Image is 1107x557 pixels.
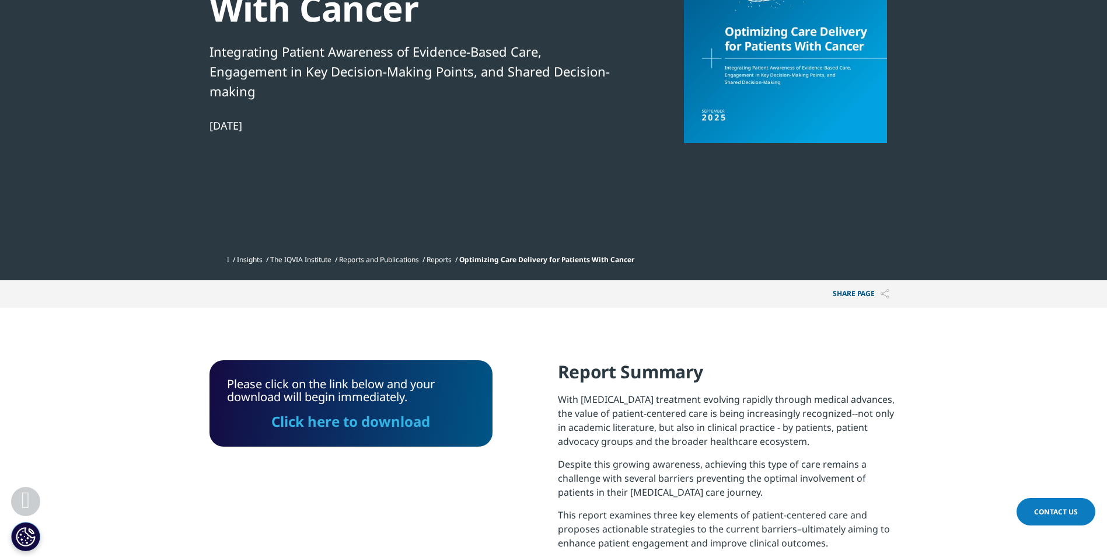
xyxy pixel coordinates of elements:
[427,255,452,264] a: Reports
[558,392,898,457] p: With [MEDICAL_DATA] treatment evolving rapidly through medical advances, the value of patient-cen...
[271,412,430,431] a: Click here to download
[237,255,263,264] a: Insights
[881,289,889,299] img: Share PAGE
[1017,498,1095,525] a: Contact Us
[558,360,898,392] h4: Report Summary
[209,41,610,101] div: Integrating Patient Awareness of Evidence-Based Care, Engagement in Key Decision-Making Points, a...
[11,522,40,551] button: Cookie Settings
[824,280,898,308] p: Share PAGE
[227,378,475,429] div: Please click on the link below and your download will begin immediately.
[270,255,331,264] a: The IQVIA Institute
[459,255,634,264] span: Optimizing Care Delivery for Patients With Cancer
[824,280,898,308] button: Share PAGEShare PAGE
[339,255,419,264] a: Reports and Publications
[209,119,610,133] div: [DATE]
[558,457,898,508] p: Despite this growing awareness, achieving this type of care remains a challenge with several barr...
[1034,507,1078,517] span: Contact Us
